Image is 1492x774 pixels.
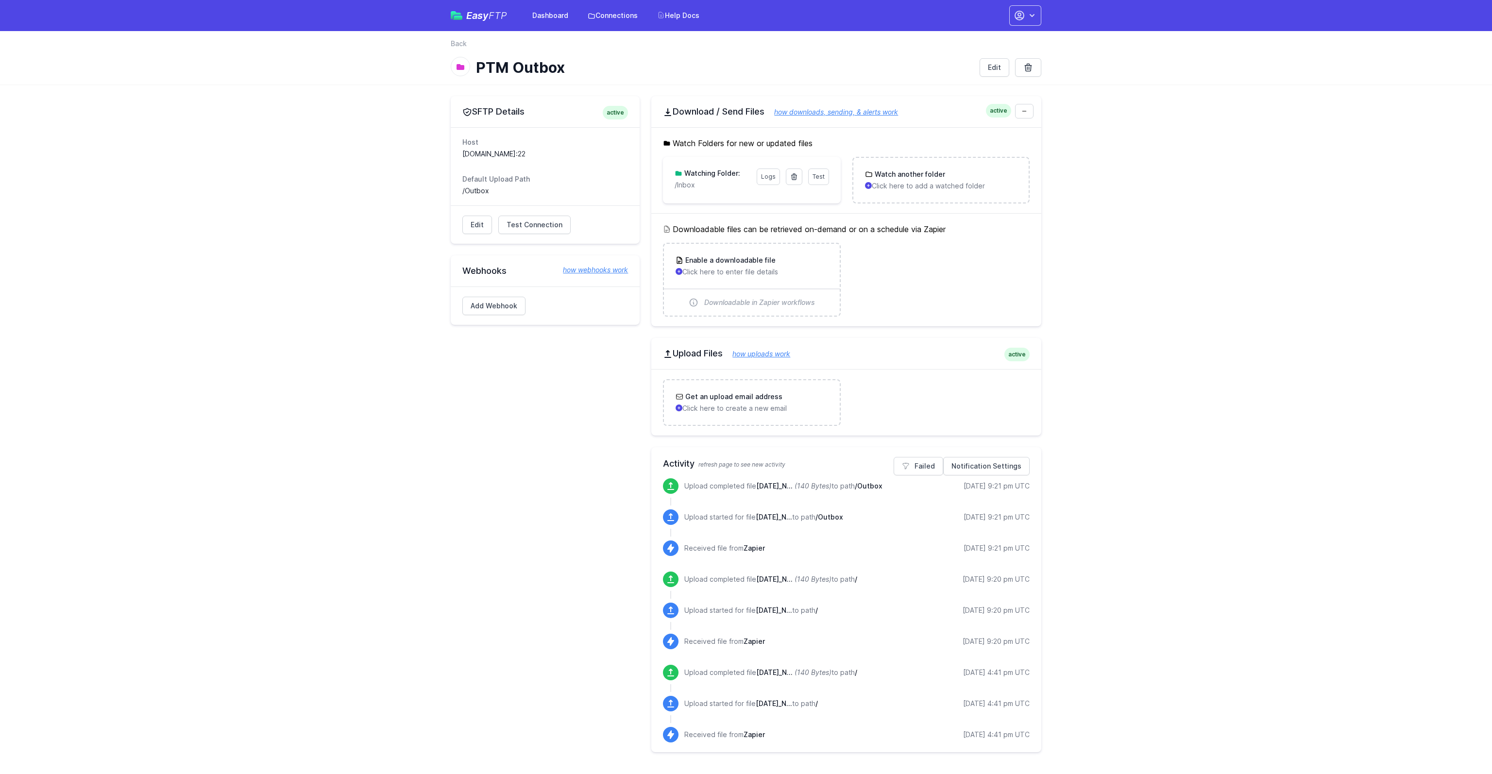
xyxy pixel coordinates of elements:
span: / [815,699,818,707]
span: active [986,104,1011,118]
span: 09-09-2025_NYSEG_42497164148_PTM Solar.txt [756,606,792,614]
h3: Get an upload email address [683,392,782,402]
span: Test [813,173,825,180]
a: Test Connection [498,216,571,234]
p: Upload completed file to path [684,574,857,584]
h2: Activity [663,457,1030,471]
div: [DATE] 4:41 pm UTC [963,699,1030,708]
i: (140 Bytes) [795,575,831,583]
i: (140 Bytes) [795,668,831,676]
span: /Outbox [855,482,882,490]
span: active [1004,348,1030,361]
span: active [603,106,628,119]
span: Easy [466,11,507,20]
i: (140 Bytes) [795,482,831,490]
a: Get an upload email address Click here to create a new email [664,380,839,425]
div: [DATE] 9:20 pm UTC [963,606,1030,615]
span: 09-09-2025_NYSEG_42497164148_PTM Solar.txt [756,513,792,521]
p: Upload completed file to path [684,668,857,677]
h2: Upload Files [663,348,1030,359]
dt: Host [462,137,628,147]
a: Back [451,39,467,49]
nav: Breadcrumb [451,39,1041,54]
a: Add Webhook [462,297,526,315]
h3: Enable a downloadable file [683,255,776,265]
p: Received file from [684,543,765,553]
a: Failed [894,457,943,475]
a: Dashboard [526,7,574,24]
a: how webhooks work [553,265,628,275]
div: [DATE] 4:41 pm UTC [963,668,1030,677]
span: FTP [489,10,507,21]
a: Help Docs [651,7,705,24]
a: Logs [757,168,780,185]
span: refresh page to see new activity [698,461,785,468]
a: Edit [980,58,1009,77]
span: Zapier [744,730,765,739]
h1: PTM Outbox [476,59,972,76]
p: Upload started for file to path [684,512,843,522]
div: [DATE] 9:20 pm UTC [963,574,1030,584]
p: Click here to add a watched folder [865,181,1017,191]
h5: Downloadable files can be retrieved on-demand or on a schedule via Zapier [663,223,1030,235]
a: Connections [582,7,644,24]
p: Click here to create a new email [676,404,828,413]
p: Upload completed file to path [684,481,882,491]
a: Enable a downloadable file Click here to enter file details Downloadable in Zapier workflows [664,244,839,316]
p: Click here to enter file details [676,267,828,277]
a: how uploads work [723,350,790,358]
a: Test [808,168,829,185]
span: 09-09-2025_NYSEG_42497164148_PTM Solar.txt [756,575,793,583]
h2: Webhooks [462,265,628,277]
span: 09-09-2025_NYSEG_42497164148_PTM Solar.txt [756,482,793,490]
dt: Default Upload Path [462,174,628,184]
span: /Outbox [815,513,843,521]
div: [DATE] 4:41 pm UTC [963,730,1030,740]
span: 09-02-2025_NYSEG_42727441731_PTM Solar.txt [756,668,793,676]
span: / [855,668,857,676]
img: easyftp_logo.png [451,11,462,20]
span: / [855,575,857,583]
a: Watch another folder Click here to add a watched folder [853,158,1029,202]
p: Upload started for file to path [684,606,818,615]
p: Received file from [684,730,765,740]
span: / [815,606,818,614]
h2: Download / Send Files [663,106,1030,118]
p: Received file from [684,637,765,646]
h2: SFTP Details [462,106,628,118]
a: EasyFTP [451,11,507,20]
h3: Watching Folder: [682,168,740,178]
span: Downloadable in Zapier workflows [704,298,815,307]
span: Zapier [744,637,765,645]
div: [DATE] 9:21 pm UTC [964,543,1030,553]
h5: Watch Folders for new or updated files [663,137,1030,149]
a: Notification Settings [943,457,1030,475]
p: /Inbox [675,180,750,190]
p: Upload started for file to path [684,699,818,708]
span: Test Connection [507,220,562,230]
span: Zapier [744,544,765,552]
div: [DATE] 9:20 pm UTC [963,637,1030,646]
div: [DATE] 9:21 pm UTC [964,481,1030,491]
a: Edit [462,216,492,234]
a: how downloads, sending, & alerts work [764,108,898,116]
span: 09-02-2025_NYSEG_42727441731_PTM Solar.txt [756,699,792,707]
div: [DATE] 9:21 pm UTC [964,512,1030,522]
h3: Watch another folder [873,169,945,179]
dd: /Outbox [462,186,628,196]
dd: [DOMAIN_NAME]:22 [462,149,628,159]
